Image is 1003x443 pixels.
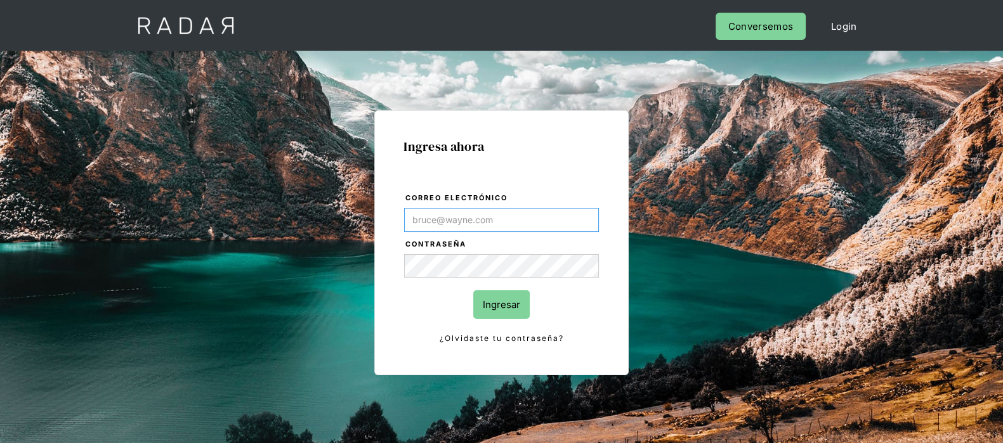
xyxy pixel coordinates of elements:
[405,192,599,205] label: Correo electrónico
[404,208,599,232] input: bruce@wayne.com
[716,13,806,40] a: Conversemos
[403,139,600,153] h1: Ingresa ahora
[473,290,530,319] input: Ingresar
[404,331,599,345] a: ¿Olvidaste tu contraseña?
[405,238,599,251] label: Contraseña
[403,191,600,346] form: Login Form
[818,13,870,40] a: Login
